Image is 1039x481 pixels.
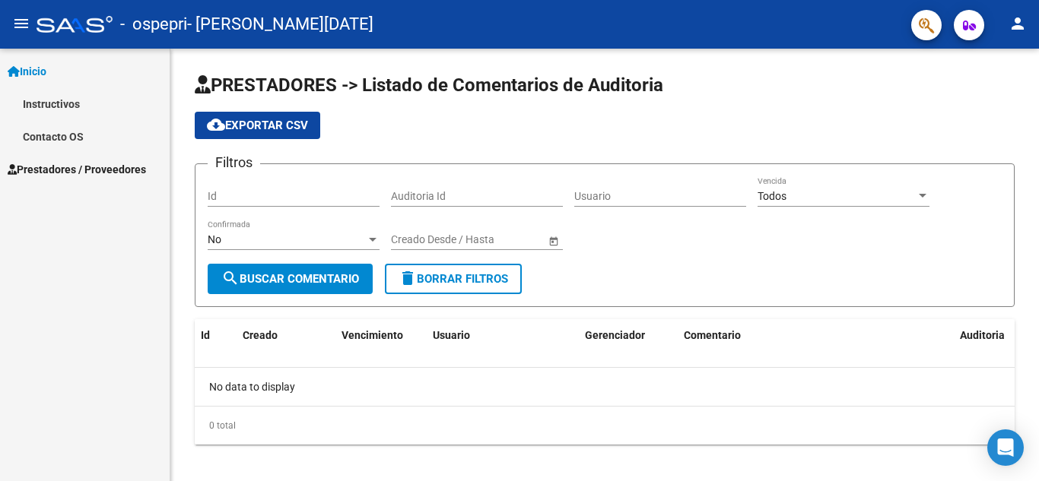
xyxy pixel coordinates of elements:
span: Prestadores / Proveedores [8,161,146,178]
span: Inicio [8,63,46,80]
mat-icon: cloud_download [207,116,225,134]
button: Exportar CSV [195,112,320,139]
mat-icon: person [1009,14,1027,33]
span: Comentario [684,329,741,341]
span: - [PERSON_NAME][DATE] [187,8,373,41]
span: Auditoria [960,329,1005,341]
button: Open calendar [545,233,561,248]
span: PRESTADORES -> Listado de Comentarios de Auditoria [195,74,663,96]
datatable-header-cell: Id [195,319,237,352]
h3: Filtros [208,152,260,173]
span: Borrar Filtros [399,272,508,286]
datatable-header-cell: Comentario [678,319,954,352]
input: Fecha fin [459,233,534,246]
datatable-header-cell: Auditoria [954,319,1015,352]
span: Creado [243,329,278,341]
div: Open Intercom Messenger [987,429,1024,466]
span: Exportar CSV [207,119,308,132]
span: Vencimiento [342,329,403,341]
datatable-header-cell: Creado [237,319,335,352]
span: Buscar Comentario [221,272,359,286]
button: Borrar Filtros [385,264,522,294]
mat-icon: menu [12,14,30,33]
datatable-header-cell: Gerenciador [579,319,678,352]
span: Usuario [433,329,470,341]
span: - ospepri [120,8,187,41]
div: 0 total [195,407,1015,445]
datatable-header-cell: Vencimiento [335,319,427,352]
datatable-header-cell: Usuario [427,319,579,352]
span: No [208,233,221,245]
span: Gerenciador [585,329,645,341]
button: Buscar Comentario [208,264,373,294]
input: Fecha inicio [391,233,446,246]
div: No data to display [195,368,1015,406]
span: Id [201,329,210,341]
mat-icon: search [221,269,240,287]
mat-icon: delete [399,269,417,287]
span: Todos [758,190,786,202]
